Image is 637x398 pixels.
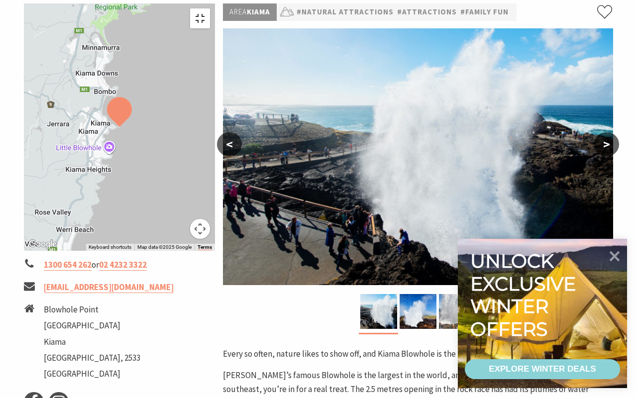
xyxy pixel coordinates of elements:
li: [GEOGRAPHIC_DATA] [44,367,140,381]
a: 1300 654 262 [44,259,92,271]
img: Google [26,238,59,251]
a: #Natural Attractions [297,6,394,18]
p: Every so often, nature likes to show off, and Kiama Blowhole is the perfect place to see it. [223,347,613,361]
img: Kiama Blowhole [400,294,436,329]
span: Map data ©2025 Google [137,244,192,250]
button: Map camera controls [190,219,210,239]
button: > [594,132,619,156]
img: Close up of the Kiama Blowhole [223,28,613,285]
img: Close up of the Kiama Blowhole [360,294,397,329]
a: Terms [198,244,212,250]
li: or [24,258,215,272]
a: EXPLORE WINTER DEALS [465,359,620,379]
a: #Family Fun [460,6,509,18]
a: [EMAIL_ADDRESS][DOMAIN_NAME] [44,282,174,293]
button: < [217,132,242,156]
a: 02 4232 3322 [99,259,147,271]
span: Area [229,7,247,16]
a: #Attractions [397,6,457,18]
li: Kiama [44,335,140,349]
div: Unlock exclusive winter offers [470,250,580,340]
li: [GEOGRAPHIC_DATA] [44,319,140,332]
img: Kiama Blowhole [439,294,476,329]
li: Blowhole Point [44,303,140,316]
li: [GEOGRAPHIC_DATA], 2533 [44,351,140,365]
button: Toggle fullscreen view [190,8,210,28]
p: Kiama [223,3,277,21]
div: EXPLORE WINTER DEALS [489,359,596,379]
a: Open this area in Google Maps (opens a new window) [26,238,59,251]
button: Keyboard shortcuts [89,244,131,251]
